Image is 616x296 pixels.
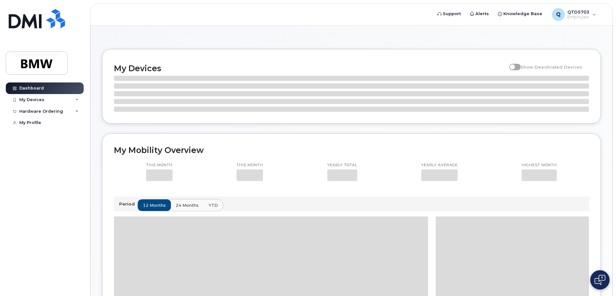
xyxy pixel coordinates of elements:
p: This month [146,163,173,168]
input: Show Deactivated Devices [509,61,514,66]
p: Highest month [522,163,557,168]
span: 24 months [176,202,199,208]
span: Show Deactivated Devices [521,64,582,70]
p: Period [119,201,137,207]
img: Open chat [594,275,605,285]
p: Yearly average [421,163,458,168]
p: This month [237,163,263,168]
h2: My Mobility Overview [114,145,589,155]
h2: My Devices [114,63,506,73]
span: YTD [209,202,218,208]
p: Yearly total [327,163,357,168]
